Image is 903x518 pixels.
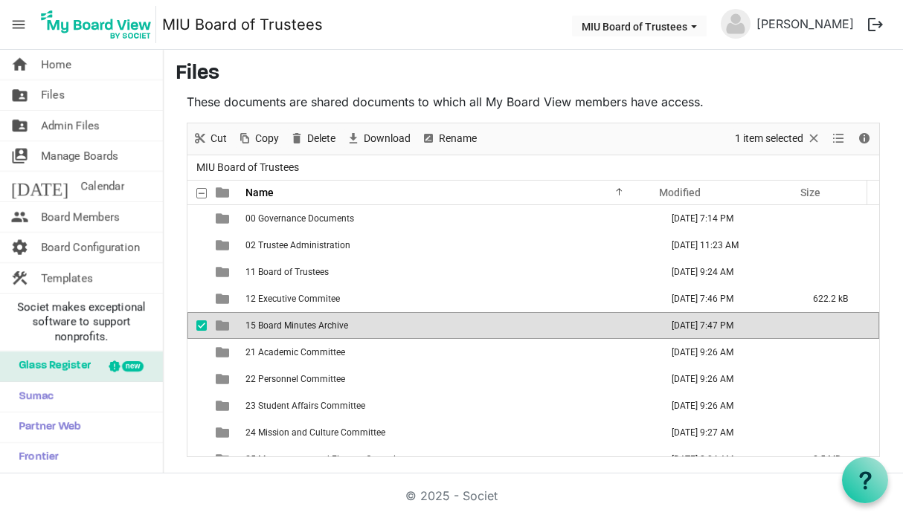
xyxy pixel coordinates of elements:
[730,123,826,155] div: Clear selection
[797,285,879,312] td: 622.2 kB is template cell column header Size
[41,202,120,232] span: Board Members
[416,123,482,155] div: Rename
[656,419,797,446] td: August 06, 2025 9:27 AM column header Modified
[11,172,68,201] span: [DATE]
[797,339,879,366] td: is template cell column header Size
[207,312,241,339] td: is template cell column header type
[241,446,656,473] td: 25 Management and Finance Committee is template cell column header Name
[187,232,207,259] td: checkbox
[245,320,348,331] span: 15 Board Minutes Archive
[187,419,207,446] td: checkbox
[11,382,54,412] span: Sumac
[245,294,340,304] span: 12 Executive Commitee
[656,312,797,339] td: September 14, 2025 7:47 PM column header Modified
[11,263,29,293] span: construction
[362,129,412,148] span: Download
[232,123,284,155] div: Copy
[800,187,820,198] span: Size
[245,401,365,411] span: 23 Student Affairs Committee
[797,205,879,232] td: is template cell column header Size
[241,392,656,419] td: 23 Student Affairs Committee is template cell column header Name
[852,123,877,155] div: Details
[245,240,350,250] span: 02 Trustee Administration
[207,205,241,232] td: is template cell column header type
[41,141,118,171] span: Manage Boards
[187,259,207,285] td: checkbox
[241,232,656,259] td: 02 Trustee Administration is template cell column header Name
[797,232,879,259] td: is template cell column header Size
[176,62,891,87] h3: Files
[207,285,241,312] td: is template cell column header type
[656,285,797,312] td: September 14, 2025 7:46 PM column header Modified
[36,6,162,43] a: My Board View Logo
[207,259,241,285] td: is template cell column header type
[207,339,241,366] td: is template cell column header type
[162,10,323,39] a: MIU Board of Trustees
[80,172,124,201] span: Calendar
[11,202,29,232] span: people
[306,129,337,148] span: Delete
[419,129,480,148] button: Rename
[187,446,207,473] td: checkbox
[41,263,93,293] span: Templates
[207,446,241,473] td: is template cell column header type
[797,419,879,446] td: is template cell column header Size
[405,488,498,503] a: © 2025 - Societ
[245,427,385,438] span: 24 Mission and Culture Committee
[187,285,207,312] td: checkbox
[187,93,880,111] p: These documents are shared documents to which all My Board View members have access.
[245,187,274,198] span: Name
[193,158,302,177] span: MIU Board of Trustees
[41,111,100,140] span: Admin Files
[241,312,656,339] td: 15 Board Minutes Archive is template cell column header Name
[235,129,282,148] button: Copy
[341,123,416,155] div: Download
[245,374,345,384] span: 22 Personnel Committee
[207,419,241,446] td: is template cell column header type
[656,446,797,473] td: August 21, 2025 8:04 AM column header Modified
[826,123,852,155] div: View
[241,205,656,232] td: 00 Governance Documents is template cell column header Name
[241,366,656,392] td: 22 Personnel Committee is template cell column header Name
[254,129,280,148] span: Copy
[187,392,207,419] td: checkbox
[245,213,354,224] span: 00 Governance Documents
[656,366,797,392] td: August 06, 2025 9:26 AM column header Modified
[207,232,241,259] td: is template cell column header type
[11,111,29,140] span: folder_shared
[241,259,656,285] td: 11 Board of Trustees is template cell column header Name
[187,312,207,339] td: checkbox
[241,339,656,366] td: 21 Academic Committee is template cell column header Name
[190,129,230,148] button: Cut
[41,233,140,262] span: Board Configuration
[656,205,797,232] td: August 04, 2025 7:14 PM column header Modified
[209,129,228,148] span: Cut
[241,419,656,446] td: 24 Mission and Culture Committee is template cell column header Name
[860,9,891,40] button: logout
[751,9,860,39] a: [PERSON_NAME]
[659,187,701,198] span: Modified
[797,259,879,285] td: is template cell column header Size
[207,392,241,419] td: is template cell column header type
[36,6,156,43] img: My Board View Logo
[572,16,707,36] button: MIU Board of Trustees dropdownbutton
[245,347,345,357] span: 21 Academic Committee
[11,443,59,473] span: Frontier
[11,80,29,110] span: folder_shared
[287,129,338,148] button: Delete
[245,454,411,464] span: 25 Management and Finance Committee
[733,129,824,148] button: Selection
[656,339,797,366] td: August 06, 2025 9:26 AM column header Modified
[41,80,65,110] span: Files
[245,267,329,277] span: 11 Board of Trustees
[187,123,232,155] div: Cut
[207,366,241,392] td: is template cell column header type
[855,129,875,148] button: Details
[7,300,156,344] span: Societ makes exceptional software to support nonprofits.
[656,259,797,285] td: August 06, 2025 9:24 AM column header Modified
[721,9,751,39] img: no-profile-picture.svg
[829,129,847,148] button: View dropdownbutton
[11,141,29,171] span: switch_account
[11,233,29,262] span: settings
[4,10,33,39] span: menu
